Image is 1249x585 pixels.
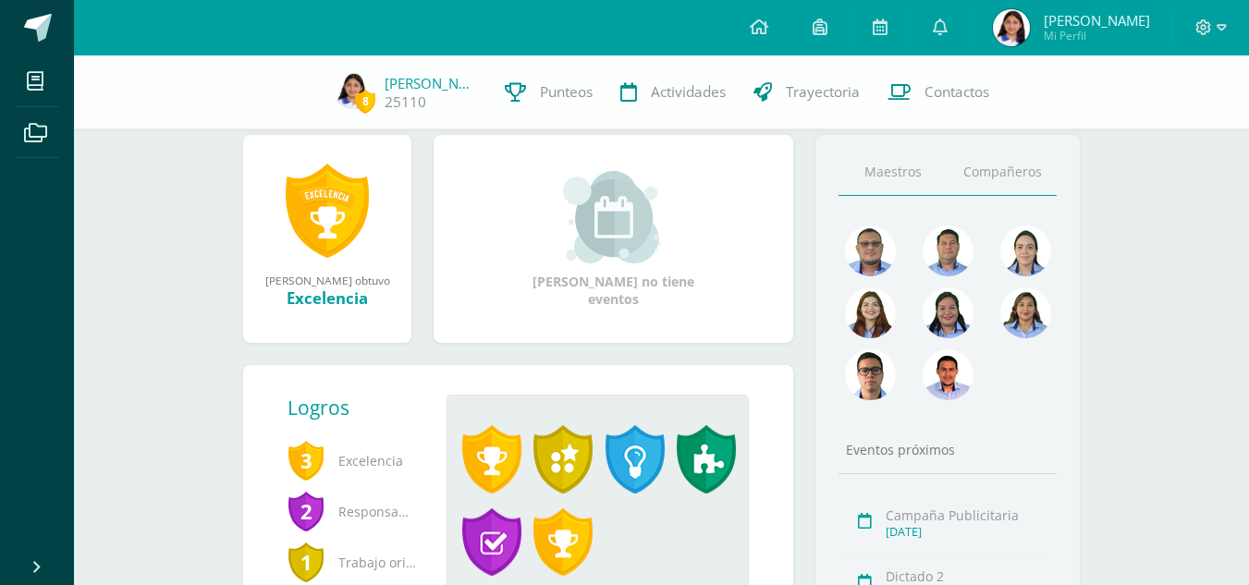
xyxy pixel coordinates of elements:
[923,349,973,400] img: cc0c97458428ff7fb5cd31c6f23e5075.png
[262,273,393,287] div: [PERSON_NAME] obtuvo
[886,506,1051,524] div: Campaña Publicitaria
[845,287,896,338] img: a9adb280a5deb02de052525b0213cdb9.png
[288,541,324,583] span: 1
[1000,225,1051,276] img: 375aecfb130304131abdbe7791f44736.png
[606,55,740,129] a: Actividades
[288,490,324,532] span: 2
[540,82,593,102] span: Punteos
[288,439,324,481] span: 3
[651,82,726,102] span: Actividades
[740,55,874,129] a: Trayectoria
[385,92,426,112] a: 25110
[262,287,393,309] div: Excelencia
[923,287,973,338] img: 4a7f7f1a360f3d8e2a3425f4c4febaf9.png
[385,74,477,92] a: [PERSON_NAME]
[355,90,375,113] span: 8
[886,567,1051,585] div: Dictado 2
[1000,287,1051,338] img: 72fdff6db23ea16c182e3ba03ce826f1.png
[839,149,948,196] a: Maestros
[923,225,973,276] img: 2ac039123ac5bd71a02663c3aa063ac8.png
[288,435,417,486] span: Excelencia
[839,441,1057,458] div: Eventos próximos
[1044,28,1150,43] span: Mi Perfil
[1044,11,1150,30] span: [PERSON_NAME]
[845,349,896,400] img: b3275fa016b95109afc471d3b448d7ac.png
[521,171,706,308] div: [PERSON_NAME] no tiene eventos
[925,82,989,102] span: Contactos
[563,171,664,263] img: event_small.png
[845,225,896,276] img: 99962f3fa423c9b8099341731b303440.png
[491,55,606,129] a: Punteos
[993,9,1030,46] img: 33f2a5f4d1a78f1a07232aa5d0b60e8b.png
[874,55,1003,129] a: Contactos
[786,82,860,102] span: Trayectoria
[334,72,371,109] img: 33f2a5f4d1a78f1a07232aa5d0b60e8b.png
[886,524,1051,540] div: [DATE]
[288,486,417,537] span: Responsabilidad
[288,395,432,420] div: Logros
[948,149,1057,196] a: Compañeros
